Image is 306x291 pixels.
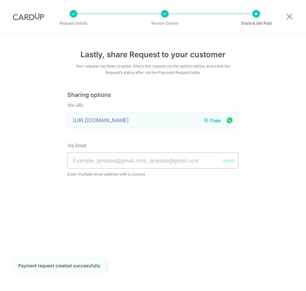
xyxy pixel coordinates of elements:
[67,142,86,149] label: Via Email
[67,171,239,177] span: Enter multiple email address with a comma
[18,263,100,269] div: Payment request created successfully
[210,117,221,123] span: Copy
[13,13,44,20] img: CardUp
[147,20,183,27] p: Review Details
[223,157,233,164] button: Send
[67,102,84,108] label: Via URL
[56,20,91,27] p: Request Details
[238,20,274,27] p: Share & Get Paid
[67,63,239,76] div: Your request has been created. Share this request via the options below, and track the Request’s ...
[67,49,239,60] h4: Lastly, share Request to your customer
[67,153,239,169] input: Example: johndoe@gmail.com, janedoe@gmail.com
[67,91,239,99] h6: Sharing options
[203,117,221,123] button: Copy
